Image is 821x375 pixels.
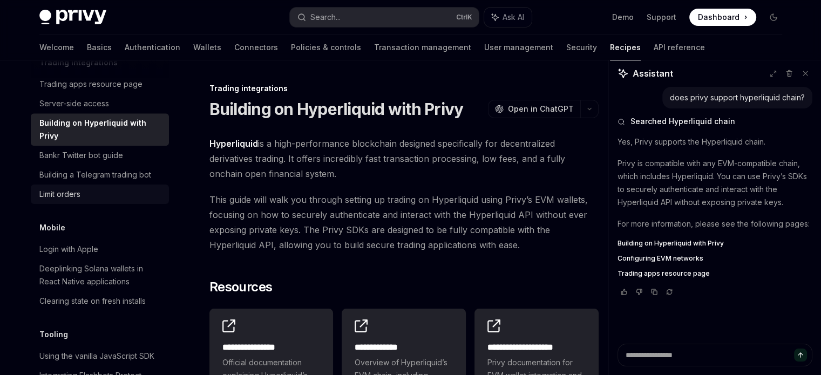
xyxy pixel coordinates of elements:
p: Privy is compatible with any EVM-compatible chain, which includes Hyperliquid. You can use Privy’... [618,157,812,209]
span: Building on Hyperliquid with Privy [618,239,724,248]
div: does privy support hyperliquid chain? [670,92,805,103]
span: is a high-performance blockchain designed specifically for decentralized derivatives trading. It ... [209,136,599,181]
div: Bankr Twitter bot guide [39,149,123,162]
a: Policies & controls [291,35,361,60]
a: Server-side access [31,94,169,113]
button: Send message [794,349,807,362]
a: Welcome [39,35,74,60]
div: Building on Hyperliquid with Privy [39,117,162,142]
a: Demo [612,12,634,23]
a: Trading apps resource page [618,269,812,278]
a: Login with Apple [31,240,169,259]
div: Using the vanilla JavaScript SDK [39,350,154,363]
button: Toggle dark mode [765,9,782,26]
a: Building on Hyperliquid with Privy [618,239,812,248]
a: Hyperliquid [209,138,258,149]
a: User management [484,35,553,60]
button: Search...CtrlK [290,8,479,27]
a: Support [647,12,676,23]
a: Authentication [125,35,180,60]
div: Login with Apple [39,243,98,256]
a: Basics [87,35,112,60]
span: Ask AI [503,12,524,23]
h5: Tooling [39,328,68,341]
div: Clearing state on fresh installs [39,295,146,308]
div: Limit orders [39,188,80,201]
span: Assistant [633,67,673,80]
div: Trading integrations [209,83,599,94]
button: Ask AI [484,8,532,27]
p: Yes, Privy supports the Hyperliquid chain. [618,135,812,148]
span: Trading apps resource page [618,269,710,278]
a: Using the vanilla JavaScript SDK [31,346,169,366]
a: Clearing state on fresh installs [31,291,169,311]
a: Limit orders [31,185,169,204]
p: For more information, please see the following pages: [618,217,812,230]
a: Building on Hyperliquid with Privy [31,113,169,146]
span: This guide will walk you through setting up trading on Hyperliquid using Privy’s EVM wallets, foc... [209,192,599,253]
a: API reference [654,35,705,60]
a: Trading apps resource page [31,74,169,94]
a: Security [566,35,597,60]
a: Building a Telegram trading bot [31,165,169,185]
a: Wallets [193,35,221,60]
span: Configuring EVM networks [618,254,703,263]
span: Ctrl K [456,13,472,22]
a: Connectors [234,35,278,60]
h5: Mobile [39,221,65,234]
div: Building a Telegram trading bot [39,168,151,181]
a: Transaction management [374,35,471,60]
div: Search... [310,11,341,24]
a: Dashboard [689,9,756,26]
span: Searched Hyperliquid chain [630,116,735,127]
a: Deeplinking Solana wallets in React Native applications [31,259,169,291]
span: Resources [209,278,273,296]
img: dark logo [39,10,106,25]
span: Dashboard [698,12,739,23]
a: Configuring EVM networks [618,254,812,263]
button: Open in ChatGPT [488,100,580,118]
span: Open in ChatGPT [508,104,574,114]
a: Bankr Twitter bot guide [31,146,169,165]
div: Trading apps resource page [39,78,143,91]
h1: Building on Hyperliquid with Privy [209,99,464,119]
a: Recipes [610,35,641,60]
button: Searched Hyperliquid chain [618,116,812,127]
div: Server-side access [39,97,109,110]
div: Deeplinking Solana wallets in React Native applications [39,262,162,288]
